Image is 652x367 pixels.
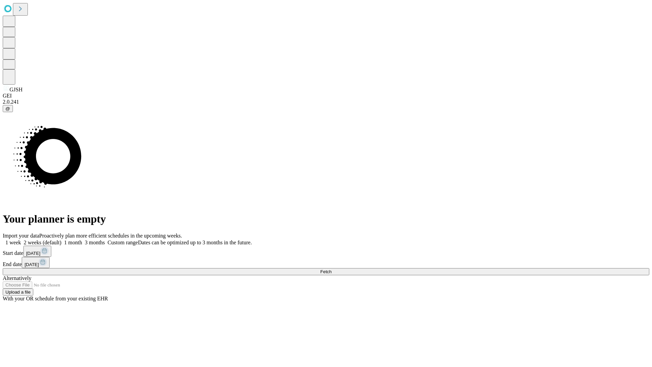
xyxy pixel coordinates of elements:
span: 1 month [64,240,82,245]
span: Alternatively [3,275,31,281]
span: Import your data [3,233,39,239]
button: [DATE] [23,246,51,257]
div: GEI [3,93,649,99]
span: Custom range [108,240,138,245]
span: [DATE] [24,262,39,267]
span: Proactively plan more efficient schedules in the upcoming weeks. [39,233,182,239]
span: 2 weeks (default) [24,240,61,245]
button: Upload a file [3,289,33,296]
div: End date [3,257,649,268]
div: 2.0.241 [3,99,649,105]
span: GJSH [10,87,22,92]
span: With your OR schedule from your existing EHR [3,296,108,301]
span: [DATE] [26,251,40,256]
span: @ [5,106,10,111]
button: @ [3,105,13,112]
span: Dates can be optimized up to 3 months in the future. [138,240,252,245]
span: 1 week [5,240,21,245]
span: Fetch [320,269,331,274]
h1: Your planner is empty [3,213,649,225]
span: 3 months [85,240,105,245]
button: Fetch [3,268,649,275]
button: [DATE] [22,257,50,268]
div: Start date [3,246,649,257]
